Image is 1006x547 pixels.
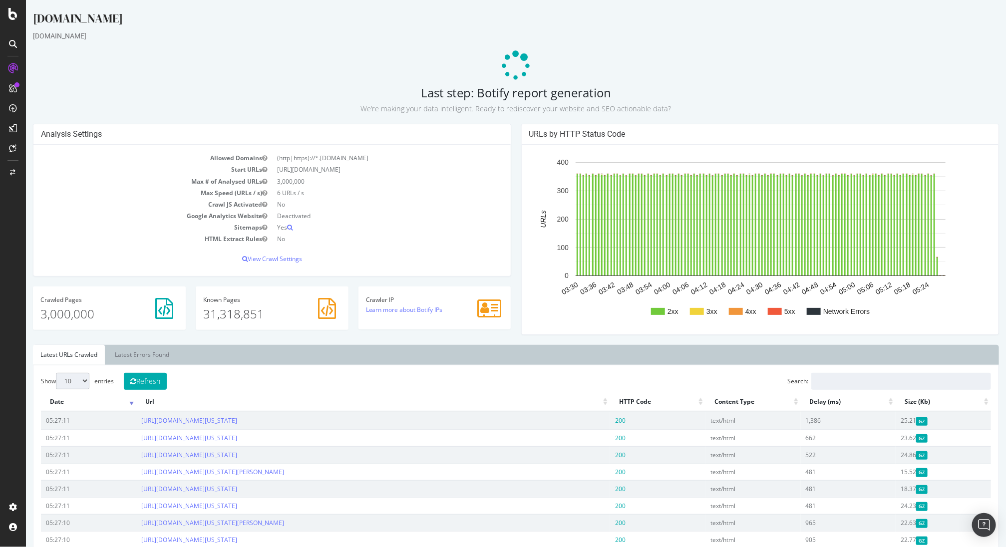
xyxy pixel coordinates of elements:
td: No [246,233,477,245]
a: [URL][DOMAIN_NAME][US_STATE] [115,416,211,425]
h4: Analysis Settings [15,129,477,139]
span: 200 [589,485,600,493]
text: 04:30 [719,280,738,296]
td: Sitemaps [15,222,246,233]
h4: Pages Known [177,296,315,303]
td: 05:27:11 [15,480,110,497]
text: 400 [531,159,543,167]
text: 03:42 [571,280,591,296]
th: HTTP Code: activate to sort column ascending [584,392,679,412]
h2: Last step: Botify report generation [7,86,973,114]
text: 04:24 [700,280,720,296]
td: 965 [775,514,870,531]
td: 3,000,000 [246,176,477,187]
td: Max Speed (URLs / s) [15,187,246,199]
text: 03:30 [534,280,554,296]
a: [URL][DOMAIN_NAME][US_STATE][PERSON_NAME] [115,519,258,527]
td: HTML Extract Rules [15,233,246,245]
td: text/html [679,514,775,531]
text: 05:24 [885,280,905,296]
td: 05:27:11 [15,429,110,446]
td: Allowed Domains [15,152,246,164]
text: 04:42 [756,280,775,296]
text: 05:12 [848,280,868,296]
text: 04:06 [645,280,665,296]
label: Search: [761,373,965,390]
td: 05:27:11 [15,463,110,480]
a: [URL][DOMAIN_NAME][US_STATE] [115,485,211,493]
text: 100 [531,244,543,252]
td: 662 [775,429,870,446]
span: Gzipped Content [890,417,902,426]
td: (http|https)://*.[DOMAIN_NAME] [246,152,477,164]
a: Latest URLs Crawled [7,345,79,365]
text: 04:48 [774,280,794,296]
text: 04:12 [664,280,683,296]
td: 18.37 [870,480,965,497]
a: [URL][DOMAIN_NAME][US_STATE] [115,502,211,510]
text: 05:18 [867,280,886,296]
td: 05:27:11 [15,446,110,463]
td: 15.52 [870,463,965,480]
span: Gzipped Content [890,502,902,511]
span: 200 [589,451,600,459]
p: 31,318,851 [177,305,315,322]
text: 2xx [642,307,653,315]
h4: URLs by HTTP Status Code [503,129,966,139]
a: Latest Errors Found [81,345,151,365]
td: 1,386 [775,412,870,429]
span: Gzipped Content [890,537,902,545]
td: text/html [679,429,775,446]
text: 5xx [758,307,769,315]
text: 0 [539,272,543,280]
td: Google Analytics Website [15,210,246,222]
text: 03:54 [608,280,628,296]
td: 24.23 [870,497,965,514]
td: 25.21 [870,412,965,429]
span: 200 [589,434,600,442]
th: Content Type: activate to sort column ascending [679,392,775,412]
th: Delay (ms): activate to sort column ascending [775,392,870,412]
text: 05:00 [811,280,831,296]
div: [DOMAIN_NAME] [7,10,973,31]
span: Gzipped Content [890,451,902,460]
td: text/html [679,480,775,497]
svg: A chart. [503,152,966,327]
text: 04:00 [627,280,646,296]
text: 200 [531,215,543,223]
text: 300 [531,187,543,195]
a: [URL][DOMAIN_NAME][US_STATE] [115,536,211,544]
td: Yes [246,222,477,233]
span: Gzipped Content [890,434,902,443]
td: Deactivated [246,210,477,222]
h4: Pages Crawled [14,296,152,303]
span: 200 [589,519,600,527]
td: 522 [775,446,870,463]
input: Search: [785,373,965,390]
div: Open Intercom Messenger [972,513,996,537]
a: [URL][DOMAIN_NAME][US_STATE] [115,451,211,459]
td: 23.62 [870,429,965,446]
td: 05:27:11 [15,497,110,514]
text: 04:54 [793,280,812,296]
text: Network Errors [797,307,844,315]
th: Date: activate to sort column ascending [15,392,110,412]
td: text/html [679,463,775,480]
td: 05:27:10 [15,514,110,531]
td: 24.86 [870,446,965,463]
th: Size (Kb): activate to sort column ascending [870,392,965,412]
text: 03:36 [553,280,572,296]
h4: Crawler IP [340,296,478,303]
text: 05:06 [830,280,849,296]
span: 200 [589,468,600,476]
a: [URL][DOMAIN_NAME][US_STATE][PERSON_NAME] [115,468,258,476]
td: 481 [775,480,870,497]
text: 3xx [680,307,691,315]
text: 4xx [719,307,730,315]
td: [URL][DOMAIN_NAME] [246,164,477,175]
td: 481 [775,463,870,480]
button: Refresh [98,373,141,390]
td: text/html [679,497,775,514]
text: URLs [513,211,521,228]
